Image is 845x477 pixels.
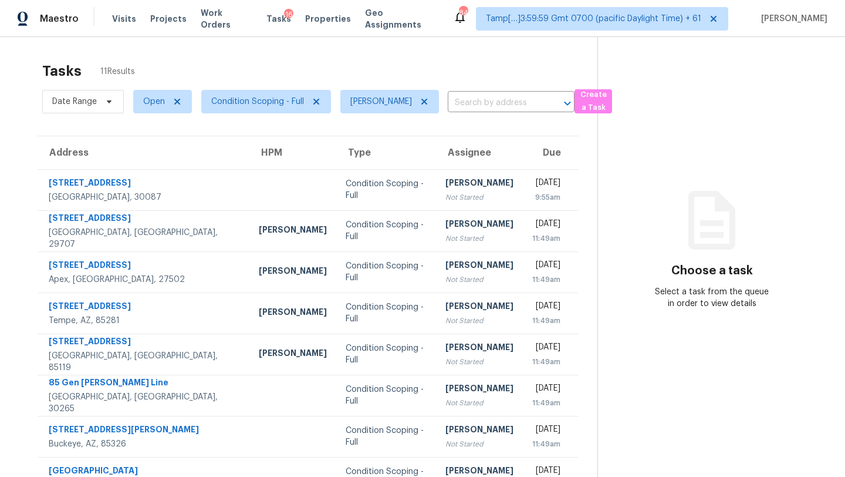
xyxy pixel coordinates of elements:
[52,96,97,108] span: Date Range
[445,438,513,450] div: Not Started
[346,260,427,284] div: Condition Scoping - Full
[284,9,293,21] div: 16
[346,219,427,243] div: Condition Scoping - Full
[49,391,240,415] div: [GEOGRAPHIC_DATA], [GEOGRAPHIC_DATA], 30265
[655,286,769,310] div: Select a task from the queue in order to view details
[49,212,240,227] div: [STREET_ADDRESS]
[532,233,560,244] div: 11:49am
[49,227,240,250] div: [GEOGRAPHIC_DATA], [GEOGRAPHIC_DATA], 29707
[532,315,560,327] div: 11:49am
[259,224,327,238] div: [PERSON_NAME]
[346,342,427,366] div: Condition Scoping - Full
[445,424,513,438] div: [PERSON_NAME]
[532,218,560,233] div: [DATE]
[100,66,135,78] span: 11 Results
[445,274,513,285] div: Not Started
[249,136,336,169] th: HPM
[486,13,701,25] span: Tamp[…]3:59:59 Gmt 0700 (pacific Daylight Time) + 61
[346,425,427,448] div: Condition Scoping - Full
[532,274,560,285] div: 11:49am
[49,274,240,285] div: Apex, [GEOGRAPHIC_DATA], 27502
[42,65,82,77] h2: Tasks
[49,424,240,438] div: [STREET_ADDRESS][PERSON_NAME]
[445,218,513,233] div: [PERSON_NAME]
[574,89,612,113] button: Create a Task
[532,177,560,192] div: [DATE]
[143,96,165,108] span: Open
[49,377,240,391] div: 85 Gen [PERSON_NAME] Line
[532,438,560,450] div: 11:49am
[305,13,351,25] span: Properties
[49,177,240,192] div: [STREET_ADDRESS]
[532,259,560,274] div: [DATE]
[38,136,249,169] th: Address
[532,192,560,203] div: 9:55am
[756,13,827,25] span: [PERSON_NAME]
[346,301,427,325] div: Condition Scoping - Full
[459,7,467,19] div: 844
[259,347,327,362] div: [PERSON_NAME]
[532,397,560,409] div: 11:49am
[445,192,513,203] div: Not Started
[532,424,560,438] div: [DATE]
[49,438,240,450] div: Buckeye, AZ, 85326
[523,136,579,169] th: Due
[112,13,136,25] span: Visits
[445,397,513,409] div: Not Started
[445,177,513,192] div: [PERSON_NAME]
[259,306,327,321] div: [PERSON_NAME]
[436,136,523,169] th: Assignee
[350,96,412,108] span: [PERSON_NAME]
[201,7,252,31] span: Work Orders
[49,300,240,315] div: [STREET_ADDRESS]
[150,13,187,25] span: Projects
[49,335,240,350] div: [STREET_ADDRESS]
[346,384,427,407] div: Condition Scoping - Full
[49,315,240,327] div: Tempe, AZ, 85281
[671,265,753,277] h3: Choose a task
[532,382,560,397] div: [DATE]
[445,300,513,315] div: [PERSON_NAME]
[445,315,513,327] div: Not Started
[532,356,560,368] div: 11:49am
[49,350,240,374] div: [GEOGRAPHIC_DATA], [GEOGRAPHIC_DATA], 85119
[445,341,513,356] div: [PERSON_NAME]
[445,382,513,397] div: [PERSON_NAME]
[559,95,576,112] button: Open
[365,7,439,31] span: Geo Assignments
[445,356,513,368] div: Not Started
[266,15,291,23] span: Tasks
[336,136,436,169] th: Type
[532,341,560,356] div: [DATE]
[346,178,427,201] div: Condition Scoping - Full
[211,96,304,108] span: Condition Scoping - Full
[40,13,79,25] span: Maestro
[49,192,240,203] div: [GEOGRAPHIC_DATA], 30087
[580,88,606,115] span: Create a Task
[445,233,513,244] div: Not Started
[532,300,560,315] div: [DATE]
[448,94,542,112] input: Search by address
[445,259,513,274] div: [PERSON_NAME]
[49,259,240,274] div: [STREET_ADDRESS]
[259,265,327,280] div: [PERSON_NAME]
